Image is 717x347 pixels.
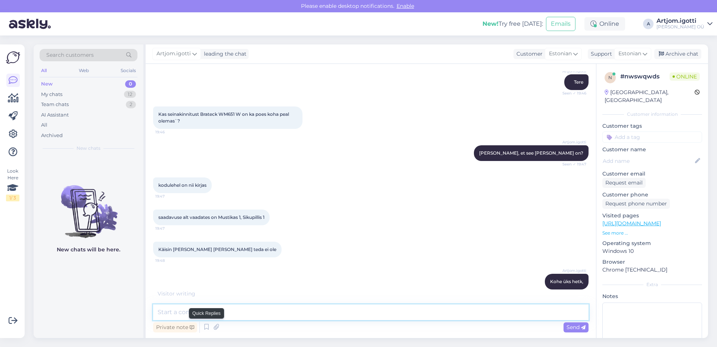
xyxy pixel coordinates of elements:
div: 1 / 3 [6,195,19,201]
span: saadavuse alt vaadates on Mustikas 1, Sikupillis 1 [158,214,264,220]
span: Seen ✓ 19:46 [558,90,586,96]
p: Customer name [602,146,702,154]
img: No chats [34,172,143,239]
span: Estonian [549,50,572,58]
span: Enable [394,3,416,9]
div: Customer information [602,111,702,118]
b: New! [482,20,499,27]
div: All [41,121,47,129]
div: Archived [41,132,63,139]
div: Request phone number [602,199,670,209]
span: Kohe üks hetk, [550,279,583,284]
span: kodulehel on nii kirjas [158,182,207,188]
span: . [195,290,196,297]
div: leading the chat [201,50,246,58]
span: Artjom.igotti [558,139,586,145]
div: 2 [126,101,136,108]
div: Online [584,17,625,31]
div: Support [588,50,612,58]
p: Notes [602,292,702,300]
div: My chats [41,91,62,98]
div: [GEOGRAPHIC_DATA], [GEOGRAPHIC_DATA] [605,89,695,104]
span: 19:47 [155,226,183,231]
span: New chats [77,145,100,152]
span: Käisin [PERSON_NAME] [PERSON_NAME] teda ei ole [158,247,276,252]
span: Search customers [46,51,94,59]
a: [URL][DOMAIN_NAME] [602,220,661,227]
span: 19:46 [155,129,183,135]
p: Browser [602,258,702,266]
span: Kas seinakinnitust Brateck WM651 W on ka poes koha peal olemas`? [158,111,290,124]
div: Extra [602,281,702,288]
div: Customer [513,50,543,58]
a: Artjom.igotti[PERSON_NAME] OÜ [657,18,713,30]
p: Operating system [602,239,702,247]
button: Emails [546,17,575,31]
div: Private note [153,322,197,332]
div: Try free [DATE]: [482,19,543,28]
span: n [608,75,612,80]
div: # nwswqwds [620,72,670,81]
input: Add name [603,157,693,165]
span: Artjom.igotti [156,50,191,58]
span: Tere [574,79,583,85]
div: Artjom.igotti [657,18,704,24]
small: Quick Replies [192,310,221,317]
div: [PERSON_NAME] OÜ [657,24,704,30]
div: Look Here [6,168,19,201]
span: Artjom.igotti [558,68,586,74]
div: Visitor writing [153,290,589,298]
p: Customer email [602,170,702,178]
p: Customer phone [602,191,702,199]
div: Team chats [41,101,69,108]
span: 19:47 [155,193,183,199]
span: Seen ✓ 19:47 [558,161,586,167]
div: Request email [602,178,646,188]
div: New [41,80,53,88]
p: Customer tags [602,122,702,130]
div: Web [77,66,90,75]
span: Artjom.igotti [558,268,586,273]
p: Visited pages [602,212,702,220]
div: A [643,19,654,29]
div: 12 [124,91,136,98]
div: AI Assistant [41,111,69,119]
div: All [40,66,48,75]
input: Add a tag [602,131,702,143]
span: 19:48 [155,258,183,263]
span: Online [670,72,700,81]
p: Windows 10 [602,247,702,255]
div: 0 [125,80,136,88]
p: Chrome [TECHNICAL_ID] [602,266,702,274]
p: New chats will be here. [57,246,120,254]
p: See more ... [602,230,702,236]
span: Send [567,324,586,331]
div: Socials [119,66,137,75]
span: [PERSON_NAME], et see [PERSON_NAME] on? [479,150,583,156]
span: Estonian [618,50,641,58]
img: Askly Logo [6,50,20,65]
div: Archive chat [654,49,701,59]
